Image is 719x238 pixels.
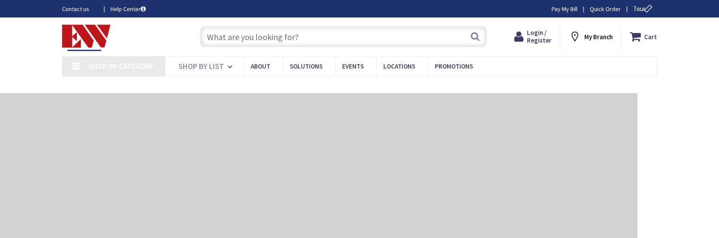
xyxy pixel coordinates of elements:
strong: My Branch [584,33,613,41]
span: Promotions [435,62,473,70]
span: About [251,62,270,70]
span: Shop By Category [88,61,153,71]
span: Login / Register [527,29,552,44]
a: Pay My Bill [552,5,577,13]
input: What are you looking for? [200,26,487,47]
a: Quick Order [590,5,621,13]
span: Locations [383,62,415,70]
a: Login / Register [514,29,552,44]
a: Help Center [110,5,146,13]
span: Events [342,62,364,70]
span: Solutions [290,62,323,70]
span: Shop By List [178,61,224,71]
div: My Branch [569,29,613,44]
img: Electrical Wholesalers, Inc. [62,25,110,51]
a: Cart [630,29,657,44]
strong: Cart [644,29,657,44]
span: Tour [633,5,655,13]
a: Contact us [62,5,97,13]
